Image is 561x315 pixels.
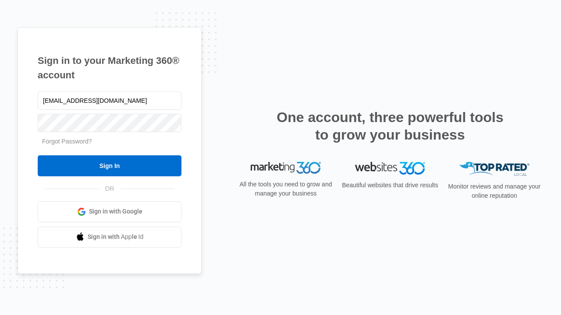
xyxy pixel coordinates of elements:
[38,91,181,110] input: Email
[99,184,121,193] span: OR
[459,162,529,176] img: Top Rated Local
[38,155,181,176] input: Sign In
[341,181,439,190] p: Beautiful websites that drive results
[89,207,142,216] span: Sign in with Google
[38,227,181,248] a: Sign in with Apple Id
[42,138,92,145] a: Forgot Password?
[274,108,506,143] h2: One account, three powerful tools to grow your business
[38,201,181,222] a: Sign in with Google
[38,53,181,82] h1: Sign in to your Marketing 360® account
[445,182,543,200] p: Monitor reviews and manage your online reputation
[88,232,144,241] span: Sign in with Apple Id
[251,162,321,174] img: Marketing 360
[237,180,335,198] p: All the tools you need to grow and manage your business
[355,162,425,175] img: Websites 360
